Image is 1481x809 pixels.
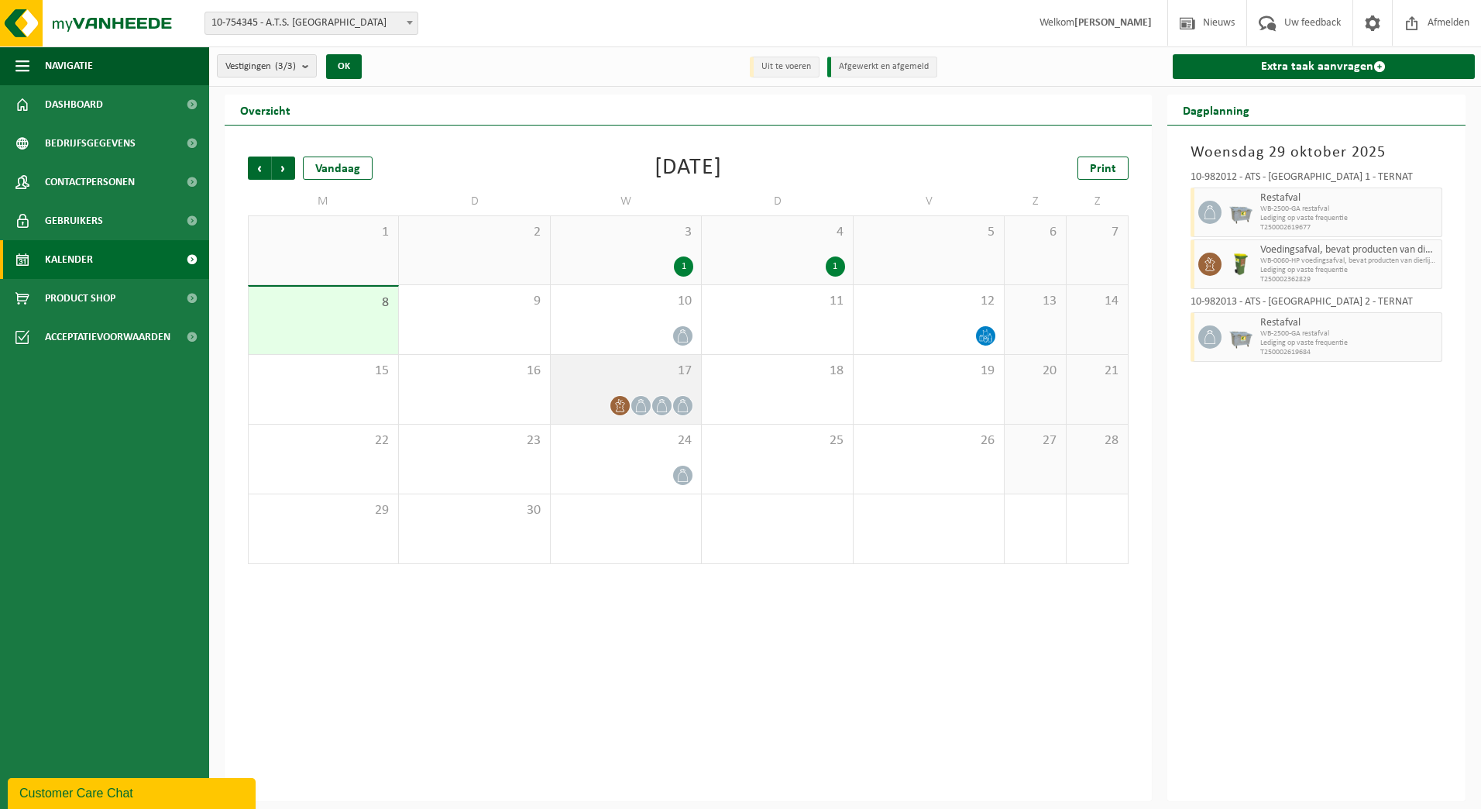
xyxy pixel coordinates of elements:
[1260,275,1438,284] span: T250002362829
[1012,432,1058,449] span: 27
[1077,157,1129,180] a: Print
[217,54,317,77] button: Vestigingen(3/3)
[558,224,693,241] span: 3
[407,293,541,310] span: 9
[1173,54,1476,79] a: Extra taak aanvragen
[248,157,271,180] span: Vorige
[256,502,390,519] span: 29
[225,95,306,125] h2: Overzicht
[45,279,115,318] span: Product Shop
[1012,224,1058,241] span: 6
[1260,339,1438,348] span: Lediging op vaste frequentie
[204,12,418,35] span: 10-754345 - A.T.S. BRUSSEL - MERELBEKE
[256,294,390,312] span: 8
[1260,256,1438,266] span: WB-0060-HP voedingsafval, bevat producten van dierlijke oors
[1260,266,1438,275] span: Lediging op vaste frequentie
[45,201,103,240] span: Gebruikers
[1260,192,1438,205] span: Restafval
[854,188,1005,215] td: V
[861,293,996,310] span: 12
[1260,329,1438,339] span: WB-2500-GA restafval
[558,432,693,449] span: 24
[702,188,853,215] td: D
[1260,244,1438,256] span: Voedingsafval, bevat producten van dierlijke oorsprong, onverpakt, categorie 3
[1090,163,1116,175] span: Print
[861,432,996,449] span: 26
[1229,201,1252,224] img: WB-2500-GAL-GY-01
[45,46,93,85] span: Navigatie
[303,157,373,180] div: Vandaag
[1074,363,1120,380] span: 21
[1191,172,1443,188] div: 10-982012 - ATS - [GEOGRAPHIC_DATA] 1 - TERNAT
[1074,224,1120,241] span: 7
[272,157,295,180] span: Volgende
[1074,293,1120,310] span: 14
[1229,253,1252,276] img: WB-0060-HPE-GN-50
[1229,325,1252,349] img: WB-2500-GAL-GY-04
[248,188,399,215] td: M
[1191,297,1443,312] div: 10-982013 - ATS - [GEOGRAPHIC_DATA] 2 - TERNAT
[326,54,362,79] button: OK
[1067,188,1129,215] td: Z
[1012,363,1058,380] span: 20
[551,188,702,215] td: W
[407,363,541,380] span: 16
[45,124,136,163] span: Bedrijfsgegevens
[750,57,820,77] li: Uit te voeren
[861,224,996,241] span: 5
[1167,95,1265,125] h2: Dagplanning
[256,432,390,449] span: 22
[1260,205,1438,214] span: WB-2500-GA restafval
[45,163,135,201] span: Contactpersonen
[399,188,550,215] td: D
[1074,432,1120,449] span: 28
[558,363,693,380] span: 17
[1260,348,1438,357] span: T250002619684
[1074,17,1152,29] strong: [PERSON_NAME]
[407,224,541,241] span: 2
[256,363,390,380] span: 15
[1191,141,1443,164] h3: Woensdag 29 oktober 2025
[256,224,390,241] span: 1
[407,502,541,519] span: 30
[674,256,693,277] div: 1
[826,256,845,277] div: 1
[45,85,103,124] span: Dashboard
[1012,293,1058,310] span: 13
[710,224,844,241] span: 4
[45,240,93,279] span: Kalender
[827,57,937,77] li: Afgewerkt en afgemeld
[558,293,693,310] span: 10
[1260,223,1438,232] span: T250002619677
[275,61,296,71] count: (3/3)
[710,432,844,449] span: 25
[1005,188,1067,215] td: Z
[710,363,844,380] span: 18
[655,157,722,180] div: [DATE]
[45,318,170,356] span: Acceptatievoorwaarden
[8,775,259,809] iframe: chat widget
[1260,317,1438,329] span: Restafval
[861,363,996,380] span: 19
[710,293,844,310] span: 11
[205,12,417,34] span: 10-754345 - A.T.S. BRUSSEL - MERELBEKE
[225,55,296,78] span: Vestigingen
[1260,214,1438,223] span: Lediging op vaste frequentie
[407,432,541,449] span: 23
